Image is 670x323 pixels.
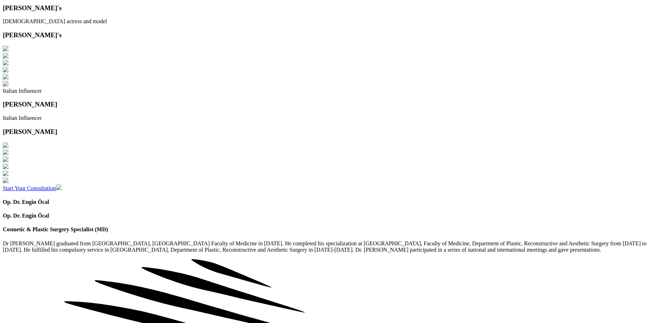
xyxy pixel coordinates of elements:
h3: [PERSON_NAME] [3,101,667,108]
span: Italian Influencer [3,115,42,121]
img: priscila_2_b.png [3,163,8,169]
span: [DEMOGRAPHIC_DATA] actress and model [3,18,107,24]
img: alessia_2_b.png [3,67,8,72]
img: whatsapp.png [56,185,62,190]
h3: [PERSON_NAME] [3,128,667,136]
img: alessia_3_b.png [3,81,8,86]
h4: Op. Dr. Engin Öcal [3,213,667,219]
img: priscila_1.png [3,142,8,148]
h3: [PERSON_NAME]'s [3,4,667,12]
h3: [PERSON_NAME]'s [3,31,667,39]
p: Dr [PERSON_NAME] graduated from [GEOGRAPHIC_DATA], [GEOGRAPHIC_DATA] Faculty of Medicine in [DATE... [3,240,667,253]
span: Italian Influencer [3,88,42,94]
img: alessia_2.png [3,60,8,65]
h4: Cosmetic & Plastic Surgery Specialist (MD) [3,226,667,233]
a: Start Your Consultation [3,185,62,191]
img: alessia_1_b.png [3,53,8,58]
h4: Op. Dr. Engin Öcal [3,199,667,205]
img: alessia_1.png [3,46,8,51]
img: priscila_1_b.png [3,149,8,155]
img: alessia_3.png [3,74,8,79]
img: priscila_3.png [3,170,8,176]
img: priscila_3_b.png [3,177,8,183]
img: priscila_2.png [3,156,8,162]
